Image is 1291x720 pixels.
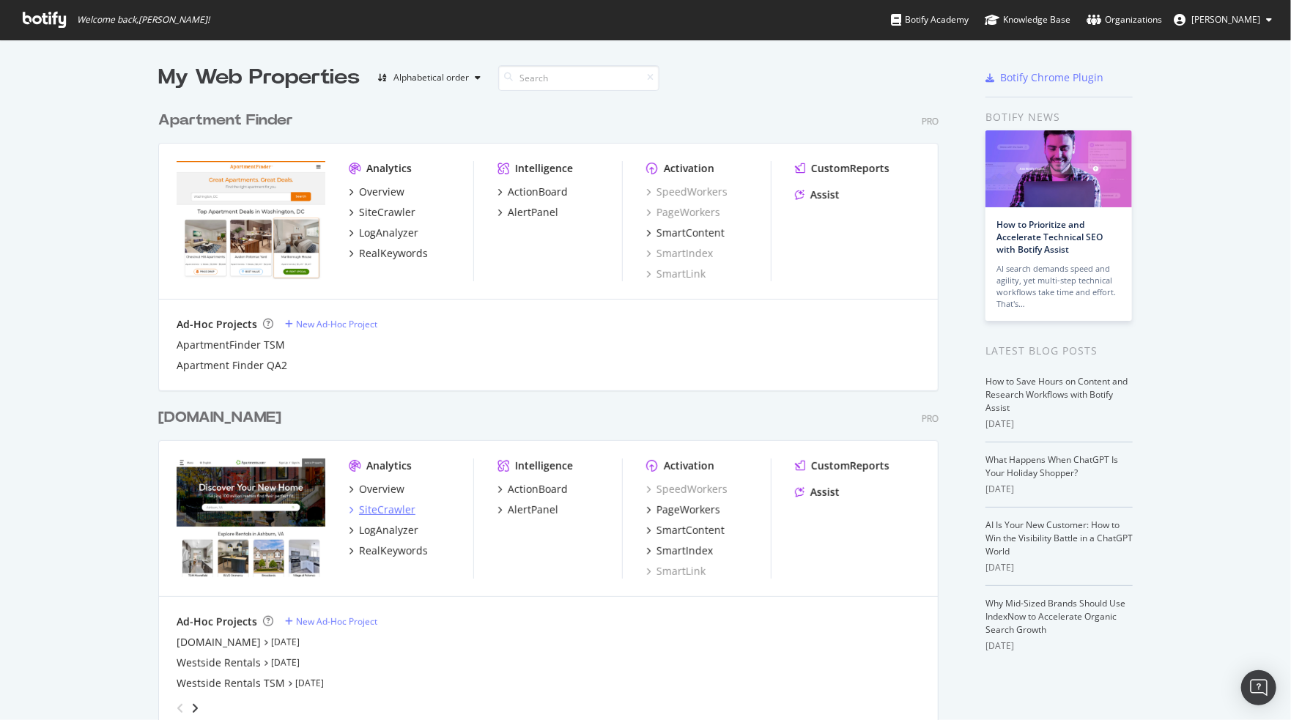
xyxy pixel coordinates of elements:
a: AlertPanel [497,205,558,220]
div: Open Intercom Messenger [1241,670,1276,705]
a: AI Is Your New Customer: How to Win the Visibility Battle in a ChatGPT World [985,519,1133,557]
div: [DATE] [985,639,1133,653]
div: Latest Blog Posts [985,343,1133,359]
a: SmartContent [646,523,725,538]
a: What Happens When ChatGPT Is Your Holiday Shopper? [985,453,1118,479]
a: New Ad-Hoc Project [285,318,377,330]
div: Overview [359,482,404,497]
div: SmartIndex [656,543,713,558]
div: SiteCrawler [359,502,415,517]
div: [DATE] [985,561,1133,574]
div: Ad-Hoc Projects [177,615,257,629]
div: Ad-Hoc Projects [177,317,257,332]
div: AI search demands speed and agility, yet multi-step technical workflows take time and effort. Tha... [996,263,1121,310]
div: SmartContent [656,226,725,240]
div: angle-right [190,701,200,716]
a: Assist [795,188,840,202]
a: SiteCrawler [349,205,415,220]
a: [DATE] [271,656,300,669]
div: [DATE] [985,483,1133,496]
div: New Ad-Hoc Project [296,615,377,628]
a: PageWorkers [646,205,720,220]
div: RealKeywords [359,543,428,558]
a: RealKeywords [349,246,428,261]
a: CustomReports [795,161,889,176]
a: How to Save Hours on Content and Research Workflows with Botify Assist [985,375,1128,414]
div: [DATE] [985,417,1133,431]
a: RealKeywords [349,543,428,558]
a: SmartContent [646,226,725,240]
div: PageWorkers [656,502,720,517]
a: [DATE] [271,636,300,648]
div: Overview [359,185,404,199]
input: Search [498,65,659,91]
img: How to Prioritize and Accelerate Technical SEO with Botify Assist [985,130,1132,207]
div: Pro [922,115,939,127]
a: Apartment Finder QA2 [177,358,287,373]
div: Analytics [366,161,412,176]
a: Westside Rentals [177,656,261,670]
a: New Ad-Hoc Project [285,615,377,628]
div: Assist [810,485,840,500]
div: Knowledge Base [985,12,1070,27]
div: Pro [922,412,939,425]
div: Activation [664,161,714,176]
div: Botify Academy [891,12,969,27]
a: ApartmentFinder TSM [177,338,285,352]
button: [PERSON_NAME] [1162,8,1284,31]
a: Overview [349,482,404,497]
a: [DOMAIN_NAME] [177,635,261,650]
a: Assist [795,485,840,500]
div: Organizations [1087,12,1162,27]
a: SmartLink [646,267,706,281]
div: angle-left [171,697,190,720]
a: Botify Chrome Plugin [985,70,1103,85]
a: Westside Rentals TSM [177,676,285,691]
span: Welcome back, [PERSON_NAME] ! [77,14,210,26]
div: RealKeywords [359,246,428,261]
a: SmartLink [646,564,706,579]
a: SmartIndex [646,543,713,558]
a: [DOMAIN_NAME] [158,407,287,428]
div: ActionBoard [508,482,568,497]
a: [DATE] [295,677,324,689]
a: Apartment Finder [158,110,299,131]
div: [DOMAIN_NAME] [158,407,281,428]
div: Apartment Finder [158,110,293,131]
a: SiteCrawler [349,502,415,517]
div: CustomReports [811,161,889,176]
div: LogAnalyzer [359,523,418,538]
a: Why Mid-Sized Brands Should Use IndexNow to Accelerate Organic Search Growth [985,597,1125,636]
a: LogAnalyzer [349,226,418,240]
div: ActionBoard [508,185,568,199]
a: PageWorkers [646,502,720,517]
a: SpeedWorkers [646,482,728,497]
a: ActionBoard [497,185,568,199]
img: apartmentfinder.com [177,161,325,280]
div: Activation [664,459,714,473]
a: How to Prioritize and Accelerate Technical SEO with Botify Assist [996,218,1103,256]
div: SpeedWorkers [646,185,728,199]
a: AlertPanel [497,502,558,517]
div: LogAnalyzer [359,226,418,240]
div: Intelligence [515,161,573,176]
div: AlertPanel [508,502,558,517]
div: New Ad-Hoc Project [296,318,377,330]
div: CustomReports [811,459,889,473]
a: Overview [349,185,404,199]
a: LogAnalyzer [349,523,418,538]
div: SmartContent [656,523,725,538]
button: Alphabetical order [371,66,487,89]
div: Alphabetical order [393,73,469,82]
div: SmartIndex [646,246,713,261]
div: Analytics [366,459,412,473]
